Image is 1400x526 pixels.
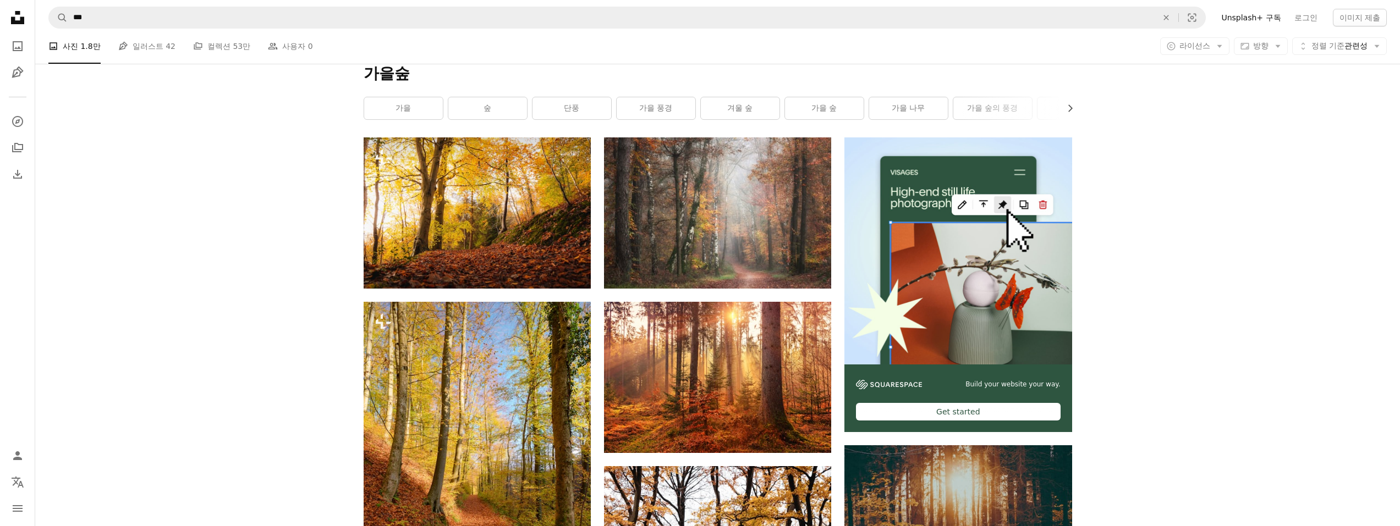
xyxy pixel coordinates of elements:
span: 정렬 기준 [1311,41,1344,50]
a: 태양은 숲의 나무 사이로 빛나고 있습니다 [844,516,1072,525]
a: 가을 풍경 [617,97,695,119]
span: Build your website your way. [965,380,1060,389]
h1: 가을숲 [364,64,1072,84]
a: 겨울 숲 [701,97,779,119]
a: 다운로드 내역 [7,163,29,185]
button: 방향 [1234,37,1288,55]
a: 가을 [364,97,443,119]
a: 땅에 나뭇잎이 많은 숲 속의 길 [364,208,591,218]
a: 가을 나무 [869,97,948,119]
a: 사용자 0 [268,29,312,64]
a: 숲 [448,97,527,119]
a: 로그인 [1288,9,1324,26]
a: 컬렉션 [7,137,29,159]
button: 이미지 제출 [1333,9,1387,26]
span: 53만 [233,40,250,52]
span: 방향 [1253,41,1269,50]
a: 태양 광선에 의한 숲의 열 [604,372,831,382]
a: 자연 [1037,97,1116,119]
a: 가을 숲의 풍경 [953,97,1032,119]
button: 정렬 기준관련성 [1292,37,1387,55]
a: Build your website your way.Get started [844,137,1072,432]
span: 라이선스 [1179,41,1210,50]
button: 목록을 오른쪽으로 스크롤 [1060,97,1072,119]
button: 라이선스 [1160,37,1229,55]
span: 42 [166,40,175,52]
img: 땅에 나뭇잎이 많은 숲 속의 길 [364,137,591,289]
img: file-1723602894256-972c108553a7image [844,137,1072,364]
img: 숲 한가운데의 비포장 도로 [604,137,831,289]
button: 삭제 [1154,7,1178,28]
a: 컬렉션 53만 [193,29,250,64]
a: 가을 숲 [785,97,864,119]
a: 홈 — Unsplash [7,7,29,31]
a: 로그인 / 가입 [7,445,29,467]
a: 일러스트 42 [118,29,175,64]
a: 숲 한가운데있는 흙길 [364,467,591,477]
div: Get started [856,403,1060,420]
a: 사진 [7,35,29,57]
a: 단풍 [532,97,611,119]
img: 태양 광선에 의한 숲의 열 [604,302,831,453]
form: 사이트 전체에서 이미지 찾기 [48,7,1206,29]
button: Unsplash 검색 [49,7,68,28]
a: 일러스트 [7,62,29,84]
span: 0 [308,40,313,52]
span: 관련성 [1311,41,1368,52]
button: 메뉴 [7,497,29,519]
a: 숲 한가운데의 비포장 도로 [604,208,831,218]
a: Unsplash+ 구독 [1215,9,1287,26]
button: 언어 [7,471,29,493]
a: 탐색 [7,110,29,132]
button: 시각적 검색 [1179,7,1205,28]
img: file-1606177908946-d1eed1cbe4f5image [856,380,922,389]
